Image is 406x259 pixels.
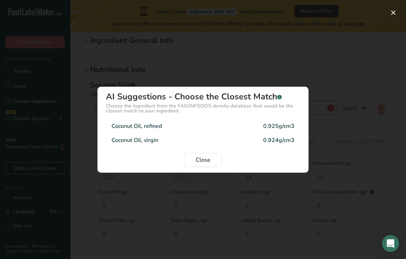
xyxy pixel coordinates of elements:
div: 0.925g/cm3 [263,122,294,130]
button: Close [184,153,222,167]
div: 0.924g/cm3 [263,136,294,144]
div: Coconut Oil, virgin [112,136,158,144]
div: AI Suggestions - Choose the Closest Match [106,92,300,101]
span: Close [196,156,210,164]
div: Open Intercom Messenger [382,235,399,252]
div: Choose the ingredient from the FAO/INFOODS density database that would be the closest match to yo... [106,104,300,113]
div: Coconut Oil, refined [112,122,162,130]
